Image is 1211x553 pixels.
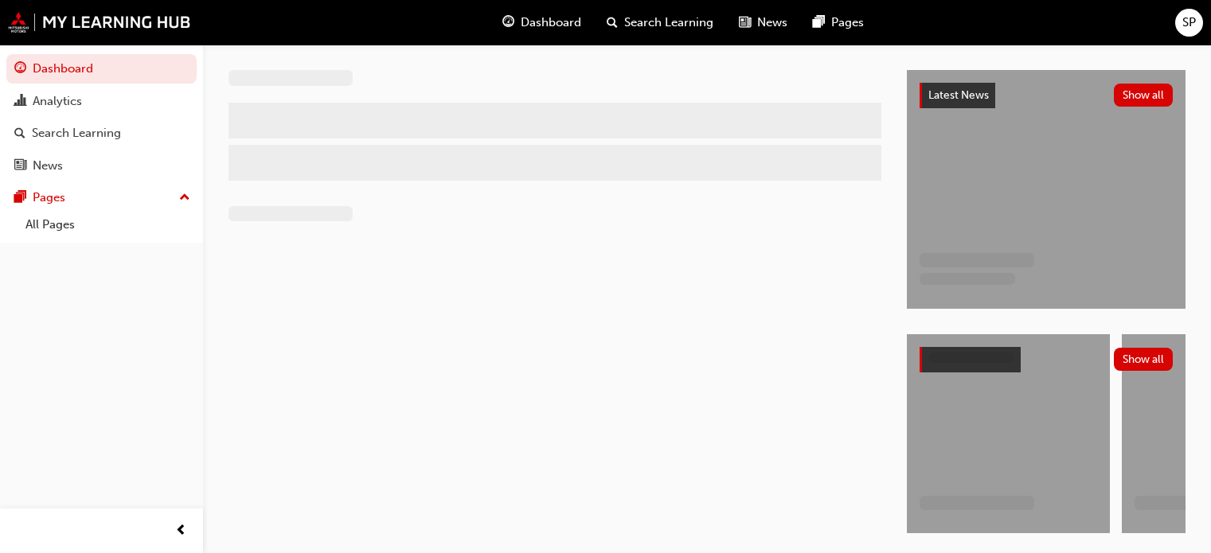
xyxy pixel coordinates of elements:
span: search-icon [14,127,25,141]
span: up-icon [179,188,190,208]
span: guage-icon [502,13,514,33]
a: Analytics [6,87,197,116]
button: Pages [6,183,197,212]
a: pages-iconPages [800,6,877,39]
a: Latest NewsShow all [920,83,1173,108]
span: Dashboard [521,14,581,32]
span: search-icon [607,13,618,33]
a: News [6,151,197,181]
span: news-icon [739,13,751,33]
button: Show all [1114,84,1174,107]
a: Dashboard [6,54,197,84]
span: pages-icon [813,13,825,33]
a: search-iconSearch Learning [594,6,726,39]
a: guage-iconDashboard [490,6,594,39]
span: Latest News [928,88,989,102]
img: mmal [8,12,191,33]
span: Search Learning [624,14,713,32]
a: Show all [920,347,1173,372]
div: Analytics [33,92,82,111]
span: Pages [831,14,864,32]
span: guage-icon [14,62,26,76]
span: prev-icon [175,521,187,541]
button: DashboardAnalyticsSearch LearningNews [6,51,197,183]
span: SP [1182,14,1196,32]
a: news-iconNews [726,6,800,39]
button: SP [1175,9,1203,37]
span: news-icon [14,159,26,173]
div: Search Learning [32,124,121,142]
div: News [33,157,63,175]
span: pages-icon [14,191,26,205]
a: Search Learning [6,119,197,148]
button: Show all [1114,348,1174,371]
span: chart-icon [14,95,26,109]
a: All Pages [19,212,197,237]
span: News [757,14,787,32]
div: Pages [33,189,65,207]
